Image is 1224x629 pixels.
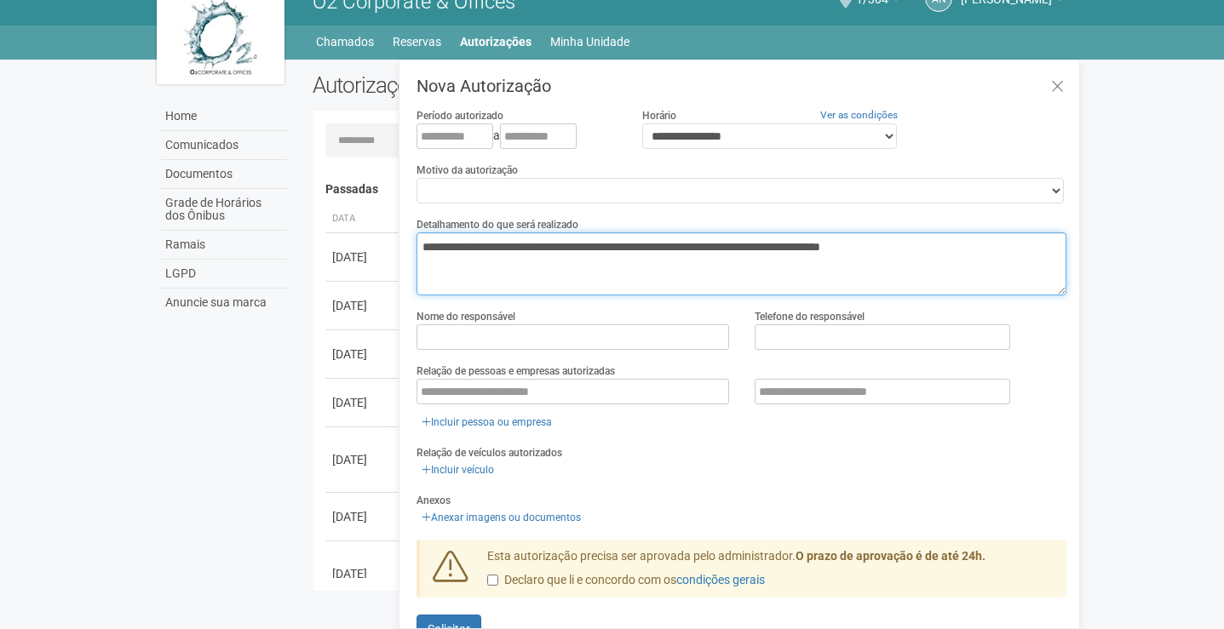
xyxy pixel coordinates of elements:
h4: Passadas [325,183,1055,196]
h2: Autorizações [313,72,677,98]
a: Ramais [161,231,287,260]
label: Detalhamento do que será realizado [417,217,578,232]
div: [DATE] [332,297,395,314]
label: Motivo da autorização [417,163,518,178]
a: condições gerais [676,573,765,586]
div: [DATE] [332,508,395,525]
input: Declaro que li e concordo com oscondições gerais [487,575,498,586]
a: Chamados [316,30,374,54]
label: Horário [642,108,676,123]
div: [DATE] [332,451,395,468]
a: Anexar imagens ou documentos [417,508,586,527]
div: [DATE] [332,346,395,363]
div: a [417,123,616,149]
div: [DATE] [332,394,395,411]
a: Ver as condições [820,109,898,121]
label: Anexos [417,493,451,508]
a: Autorizações [460,30,532,54]
th: Data [325,205,402,233]
a: Documentos [161,160,287,189]
label: Nome do responsável [417,309,515,324]
a: Grade de Horários dos Ônibus [161,189,287,231]
a: Anuncie sua marca [161,289,287,317]
a: LGPD [161,260,287,289]
label: Período autorizado [417,108,503,123]
div: [DATE] [332,249,395,266]
a: Home [161,102,287,131]
label: Relação de veículos autorizados [417,445,562,460]
label: Telefone do responsável [755,309,865,324]
div: [DATE] [332,565,395,582]
a: Incluir pessoa ou empresa [417,413,557,432]
a: Incluir veículo [417,460,499,479]
a: Reservas [393,30,441,54]
strong: O prazo de aprovação é de até 24h. [796,549,986,563]
div: Esta autorização precisa ser aprovada pelo administrador. [474,548,1067,598]
label: Relação de pessoas e empresas autorizadas [417,363,615,379]
a: Minha Unidade [550,30,629,54]
a: Comunicados [161,131,287,160]
label: Declaro que li e concordo com os [487,572,765,589]
h3: Nova Autorização [417,77,1066,94]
